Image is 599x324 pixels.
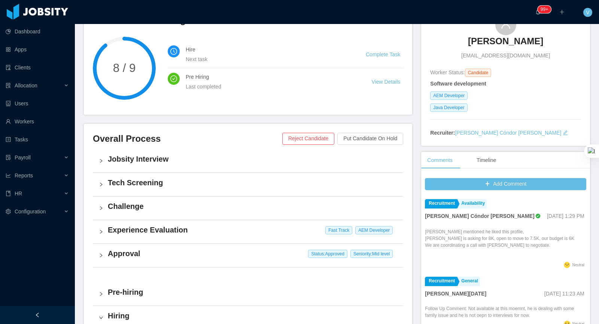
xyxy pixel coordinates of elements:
[93,282,403,306] div: icon: rightPre-hiring
[15,208,46,214] span: Configuration
[93,244,403,267] div: icon: rightApproval
[461,52,550,60] span: [EMAIL_ADDRESS][DOMAIN_NAME]
[337,133,403,145] button: Put Candidate On Hold
[186,45,348,54] h4: Hire
[6,173,11,178] i: icon: line-chart
[471,152,502,169] div: Timeline
[350,250,393,258] span: Seniority: Mid level
[93,196,403,220] div: icon: rightChallenge
[108,287,397,297] h4: Pre-hiring
[468,35,543,47] h3: [PERSON_NAME]
[372,79,401,85] a: View Details
[6,60,69,75] a: icon: auditClients
[15,172,33,178] span: Reports
[425,178,586,190] button: icon: plusAdd Comment
[465,69,492,77] span: Candidate
[99,206,103,210] i: icon: right
[425,277,457,286] a: Recruitment
[170,75,177,82] i: icon: check-circle
[430,103,467,112] span: Java Developer
[538,6,551,13] sup: 907
[186,73,354,81] h4: Pre Hiring
[186,82,354,91] div: Last completed
[535,9,541,15] i: icon: bell
[430,130,455,136] strong: Recruiter:
[93,173,403,196] div: icon: rightTech Screening
[108,154,397,164] h4: Jobsity Interview
[425,291,486,297] strong: [PERSON_NAME][DATE]
[6,191,11,196] i: icon: book
[108,225,397,235] h4: Experience Evaluation
[572,263,584,267] span: Neutral
[6,132,69,147] a: icon: profileTasks
[99,315,103,320] i: icon: right
[108,177,397,188] h4: Tech Screening
[325,226,352,234] span: Fast Track
[425,213,534,219] strong: [PERSON_NAME] Cóndor [PERSON_NAME]
[282,133,334,145] button: Reject Candidate
[93,149,403,172] div: icon: rightJobsity Interview
[15,190,22,196] span: HR
[468,35,543,52] a: [PERSON_NAME]
[501,19,511,29] i: icon: user
[430,91,468,100] span: AEM Developer
[544,291,584,297] span: [DATE] 11:23 AM
[455,130,561,136] a: [PERSON_NAME] Cóndor [PERSON_NAME]
[99,229,103,234] i: icon: right
[93,220,403,243] div: icon: rightExperience Evaluation
[355,226,393,234] span: AEM Developer
[6,114,69,129] a: icon: userWorkers
[170,48,177,55] i: icon: clock-circle
[93,62,156,74] span: 8 / 9
[6,42,69,57] a: icon: appstoreApps
[425,199,457,208] a: Recruitment
[563,130,568,135] i: icon: edit
[421,152,459,169] div: Comments
[6,96,69,111] a: icon: robotUsers
[430,69,465,75] span: Worker Status:
[430,81,486,87] strong: Software development
[547,213,584,219] span: [DATE] 1:29 PM
[308,250,347,258] span: Status: Approved
[6,83,11,88] i: icon: solution
[186,55,348,63] div: Next task
[457,199,487,208] a: Availability
[6,209,11,214] i: icon: setting
[559,9,565,15] i: icon: plus
[99,292,103,296] i: icon: right
[99,159,103,163] i: icon: right
[99,253,103,258] i: icon: right
[15,154,31,160] span: Payroll
[108,248,397,259] h4: Approval
[6,155,11,160] i: icon: file-protect
[457,277,480,286] a: General
[425,228,574,249] p: [PERSON_NAME] mentioned he liked this profile, [PERSON_NAME] is asking for 8K, open to move to 7....
[425,305,586,319] div: Follow Up Comment: Not available at this moemnt, he is dealing with some family issue and he is n...
[586,8,589,17] span: V
[93,133,282,145] h3: Overall Process
[15,82,37,88] span: Allocation
[99,182,103,187] i: icon: right
[366,51,400,57] a: Complete Task
[108,310,397,321] h4: Hiring
[6,24,69,39] a: icon: pie-chartDashboard
[108,201,397,211] h4: Challenge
